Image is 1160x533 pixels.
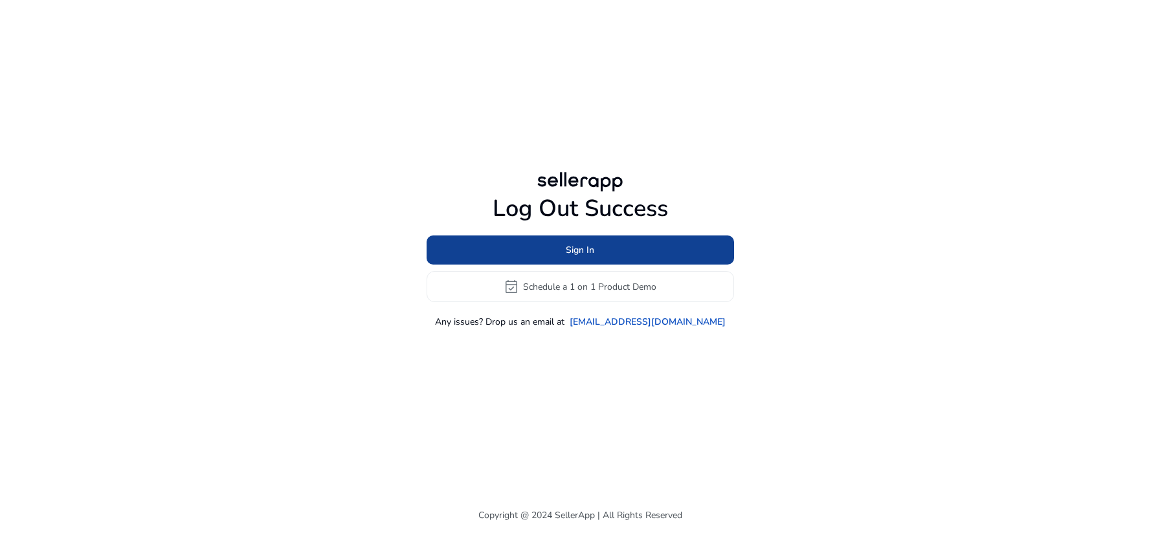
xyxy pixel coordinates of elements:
[427,271,734,302] button: event_availableSchedule a 1 on 1 Product Demo
[570,315,726,329] a: [EMAIL_ADDRESS][DOMAIN_NAME]
[435,315,564,329] p: Any issues? Drop us an email at
[504,279,519,294] span: event_available
[566,243,594,257] span: Sign In
[427,235,734,265] button: Sign In
[427,195,734,223] h1: Log Out Success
